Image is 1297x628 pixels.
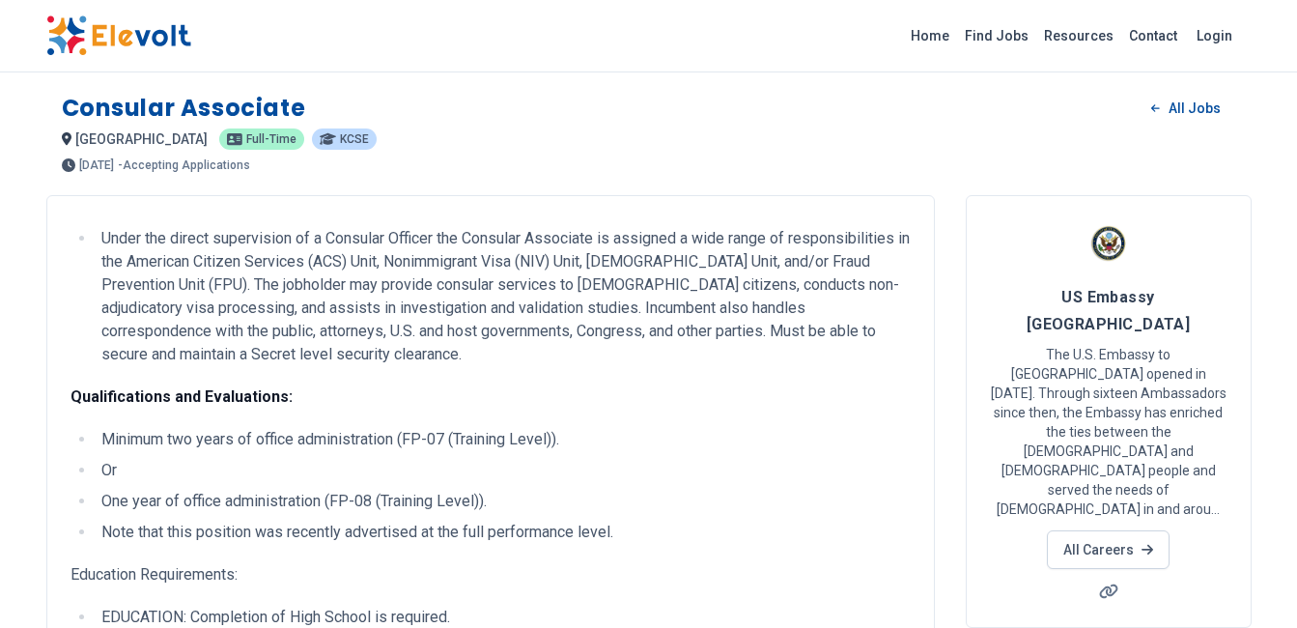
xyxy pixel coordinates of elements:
[1085,219,1133,268] img: US Embassy Kenya
[340,133,369,145] span: KCSE
[1136,94,1235,123] a: All Jobs
[96,428,911,451] li: Minimum two years of office administration (FP-07 (Training Level)).
[990,345,1227,519] p: The U.S. Embassy to [GEOGRAPHIC_DATA] opened in [DATE]. Through sixteen Ambassadors since then, t...
[96,459,911,482] li: Or
[1121,20,1185,51] a: Contact
[957,20,1036,51] a: Find Jobs
[46,15,191,56] img: Elevolt
[75,131,208,147] span: [GEOGRAPHIC_DATA]
[70,387,293,406] strong: Qualifications and Evaluations:
[96,521,911,544] li: Note that this position was recently advertised at the full performance level.
[62,93,306,124] h1: Consular Associate
[1047,530,1170,569] a: All Careers
[79,159,114,171] span: [DATE]
[96,227,911,366] li: Under the direct supervision of a Consular Officer the Consular Associate is assigned a wide rang...
[1036,20,1121,51] a: Resources
[70,563,911,586] p: Education Requirements:
[1027,288,1191,333] span: US Embassy [GEOGRAPHIC_DATA]
[903,20,957,51] a: Home
[118,159,250,171] p: - Accepting Applications
[96,490,911,513] li: One year of office administration (FP-08 (Training Level)).
[1185,16,1244,55] a: Login
[246,133,296,145] span: Full-time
